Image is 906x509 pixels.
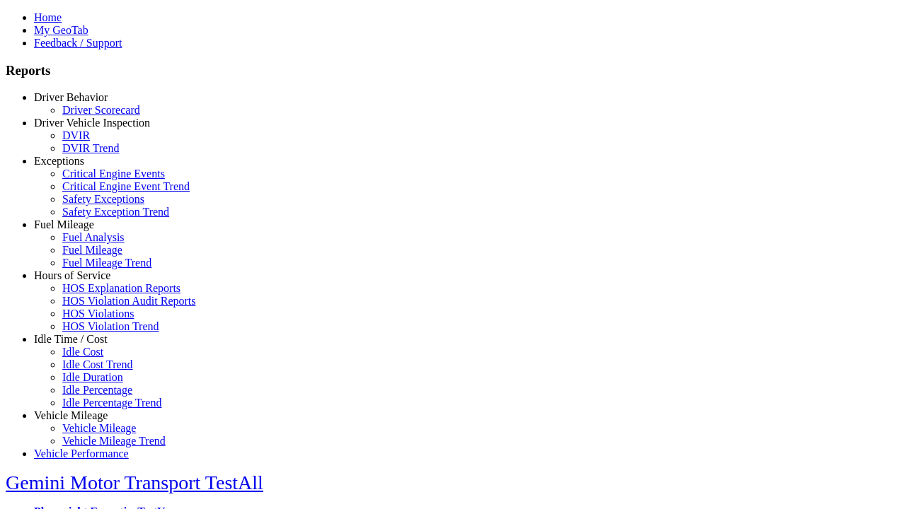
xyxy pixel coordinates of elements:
[62,206,169,218] a: Safety Exception Trend
[62,295,196,307] a: HOS Violation Audit Reports
[62,308,134,320] a: HOS Violations
[6,472,263,493] a: Gemini Motor Transport TestAll
[62,435,166,447] a: Vehicle Mileage Trend
[6,63,900,78] h3: Reports
[62,257,151,269] a: Fuel Mileage Trend
[62,384,132,396] a: Idle Percentage
[62,358,133,370] a: Idle Cost Trend
[62,104,140,116] a: Driver Scorecard
[34,155,84,167] a: Exceptions
[34,91,108,103] a: Driver Behavior
[34,117,150,129] a: Driver Vehicle Inspection
[34,409,108,421] a: Vehicle Mileage
[34,11,62,23] a: Home
[34,269,110,281] a: Hours of Service
[62,244,122,256] a: Fuel Mileage
[62,422,136,434] a: Vehicle Mileage
[62,168,165,180] a: Critical Engine Events
[62,193,144,205] a: Safety Exceptions
[34,447,129,460] a: Vehicle Performance
[34,37,122,49] a: Feedback / Support
[62,231,125,243] a: Fuel Analysis
[34,218,94,230] a: Fuel Mileage
[62,397,161,409] a: Idle Percentage Trend
[62,282,180,294] a: HOS Explanation Reports
[34,24,88,36] a: My GeoTab
[62,129,90,141] a: DVIR
[62,320,159,332] a: HOS Violation Trend
[62,180,190,192] a: Critical Engine Event Trend
[62,371,123,383] a: Idle Duration
[62,346,103,358] a: Idle Cost
[62,142,119,154] a: DVIR Trend
[34,333,108,345] a: Idle Time / Cost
